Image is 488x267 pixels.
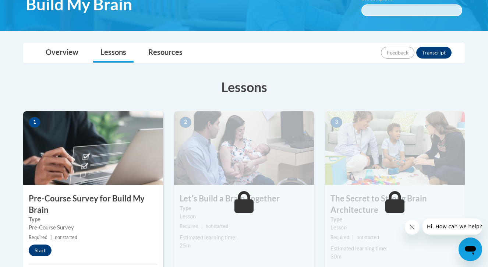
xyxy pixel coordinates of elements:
[330,117,342,128] span: 3
[38,43,86,63] a: Overview
[352,235,354,240] span: |
[405,220,420,235] iframe: Close message
[23,193,163,216] h3: Pre-Course Survey for Build My Brain
[55,235,77,240] span: not started
[174,111,314,185] img: Course Image
[93,43,134,63] a: Lessons
[330,245,459,253] div: Estimated learning time:
[325,111,465,185] img: Course Image
[23,111,163,185] img: Course Image
[141,43,190,63] a: Resources
[29,245,52,256] button: Start
[174,193,314,204] h3: Letʹs Build a Brain Together
[180,224,198,229] span: Required
[330,215,459,224] label: Type
[180,242,191,249] span: 25m
[206,224,228,229] span: not started
[330,235,349,240] span: Required
[180,117,191,128] span: 2
[416,47,452,59] button: Transcript
[180,233,308,242] div: Estimated learning time:
[29,117,40,128] span: 1
[357,235,379,240] span: not started
[29,224,158,232] div: Pre-Course Survey
[201,224,203,229] span: |
[180,204,308,212] label: Type
[29,215,158,224] label: Type
[23,78,465,96] h3: Lessons
[180,212,308,221] div: Lesson
[381,47,414,59] button: Feedback
[422,218,482,235] iframe: Message from company
[459,238,482,261] iframe: Button to launch messaging window
[29,235,47,240] span: Required
[50,235,52,240] span: |
[330,224,459,232] div: Lesson
[325,193,465,216] h3: The Secret to Strong Brain Architecture
[330,253,342,260] span: 30m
